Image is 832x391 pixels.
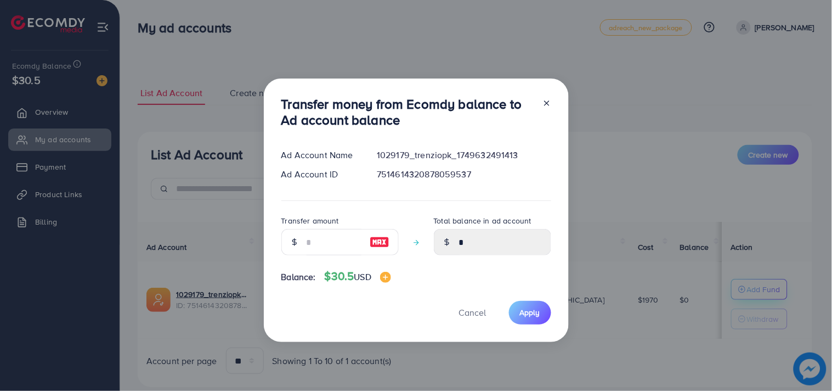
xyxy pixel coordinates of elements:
label: Transfer amount [281,215,339,226]
h3: Transfer money from Ecomdy balance to Ad account balance [281,96,534,128]
label: Total balance in ad account [434,215,531,226]
button: Apply [509,301,551,325]
button: Cancel [445,301,500,325]
span: Balance: [281,271,316,283]
span: USD [354,271,371,283]
img: image [380,272,391,283]
span: Cancel [459,306,486,319]
span: Apply [520,307,540,318]
h4: $30.5 [325,270,391,283]
div: 7514614320878059537 [368,168,559,181]
div: 1029179_trenziopk_1749632491413 [368,149,559,161]
img: image [370,236,389,249]
div: Ad Account ID [273,168,369,181]
div: Ad Account Name [273,149,369,161]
